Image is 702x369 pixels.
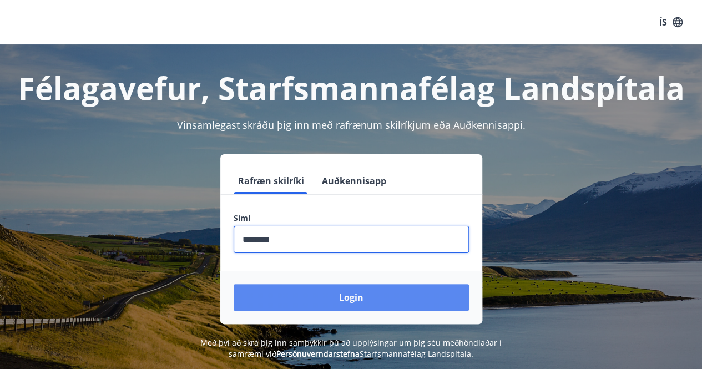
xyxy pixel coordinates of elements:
[276,348,360,359] a: Persónuverndarstefna
[234,168,309,194] button: Rafræn skilríki
[234,213,469,224] label: Sími
[200,337,502,359] span: Með því að skrá þig inn samþykkir þú að upplýsingar um þig séu meðhöndlaðar í samræmi við Starfsm...
[177,118,526,132] span: Vinsamlegast skráðu þig inn með rafrænum skilríkjum eða Auðkennisappi.
[13,67,689,109] h1: Félagavefur, Starfsmannafélag Landspítala
[653,12,689,32] button: ÍS
[234,284,469,311] button: Login
[317,168,391,194] button: Auðkennisapp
